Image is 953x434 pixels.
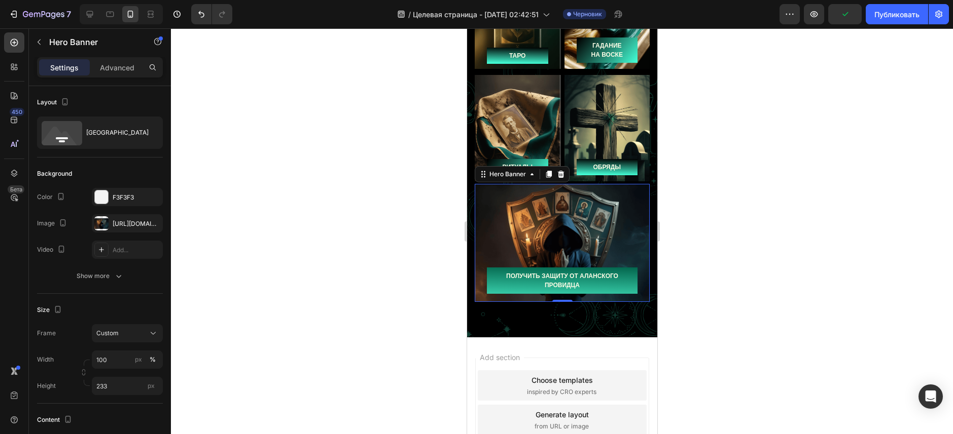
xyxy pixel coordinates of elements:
[37,303,64,317] div: Size
[100,62,134,73] p: Advanced
[8,185,24,193] div: Бета
[147,353,159,366] button: px
[919,384,943,409] div: Open Intercom Messenger
[413,9,539,20] span: Целевая страница - [DATE] 02:42:51
[132,353,145,366] button: %
[408,9,411,20] span: /
[50,62,79,73] p: Settings
[86,121,148,144] div: [GEOGRAPHIC_DATA]
[573,10,602,19] span: Черновик
[96,329,119,338] span: Custom
[37,243,67,257] div: Video
[37,413,74,427] div: Content
[92,324,163,342] button: Custom
[66,8,71,20] p: 7
[467,28,657,434] iframe: Design area
[874,9,920,20] div: Публиковать
[49,36,135,48] p: Hero Banner
[10,108,24,116] div: 450
[113,219,160,228] div: [URL][DOMAIN_NAME]
[92,377,163,395] input: px
[37,217,69,230] div: Image
[37,267,163,285] button: Show more
[37,96,71,109] div: Layout
[113,246,160,255] div: Add...
[37,329,56,338] label: Frame
[4,4,76,24] button: 7
[37,381,56,390] label: Height
[866,4,928,24] button: Публиковать
[92,350,163,369] input: px%
[37,190,67,204] div: Color
[150,355,156,364] div: %
[135,355,142,364] div: px
[77,271,124,281] div: Show more
[113,193,160,202] div: F3F3F3
[37,169,72,178] div: Background
[37,355,54,364] label: Width
[148,382,155,389] span: px
[191,4,232,24] div: Undo/Redo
